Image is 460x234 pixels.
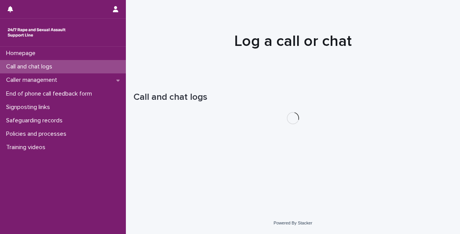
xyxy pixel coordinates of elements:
img: rhQMoQhaT3yELyF149Cw [6,25,67,40]
p: Call and chat logs [3,63,58,70]
p: Training videos [3,144,51,151]
a: Powered By Stacker [273,221,312,225]
p: Policies and processes [3,130,72,138]
p: End of phone call feedback form [3,90,98,97]
p: Signposting links [3,104,56,111]
h1: Call and chat logs [133,92,452,103]
h1: Log a call or chat [133,32,452,50]
p: Homepage [3,50,42,57]
p: Safeguarding records [3,117,69,124]
p: Caller management [3,76,63,84]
